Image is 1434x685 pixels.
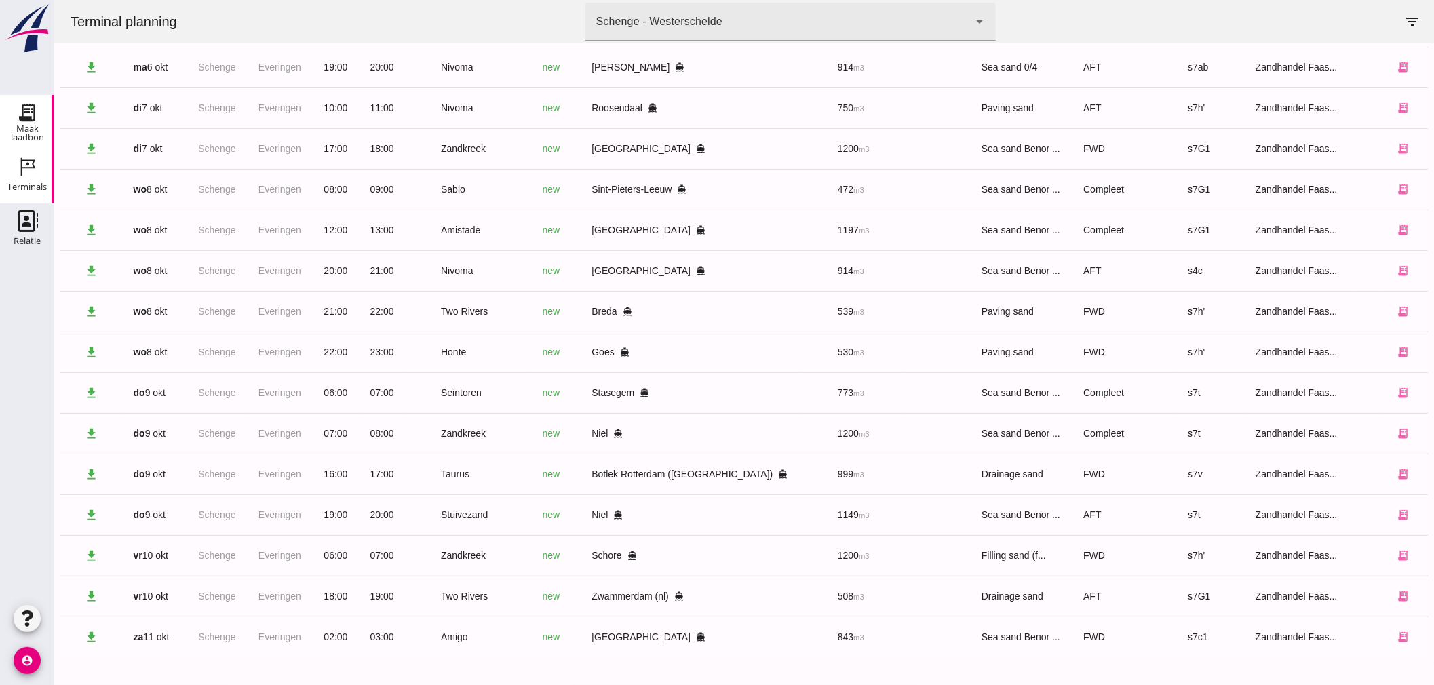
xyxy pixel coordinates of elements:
[30,60,44,75] i: download
[79,305,123,319] div: 8 okt
[537,142,737,156] div: [GEOGRAPHIC_DATA]
[79,143,88,154] strong: di
[1343,346,1355,358] i: receipt_long
[478,250,527,291] td: new
[1018,47,1123,87] td: AFT
[269,591,293,602] span: 18:00
[773,413,849,454] td: 1200
[1018,87,1123,128] td: AFT
[1018,576,1123,616] td: AFT
[30,467,44,482] i: download
[799,104,810,113] small: m3
[193,454,259,494] td: Everingen
[1190,87,1300,128] td: Zandhandel Faas...
[193,47,259,87] td: Everingen
[799,186,810,194] small: m3
[799,593,810,601] small: m3
[1123,250,1190,291] td: s4c
[30,101,44,115] i: download
[269,143,293,154] span: 17:00
[133,535,193,576] td: Schenge
[30,589,44,604] i: download
[79,550,88,561] strong: vr
[1123,332,1190,372] td: s7h'
[387,386,466,400] div: Seintoren
[30,223,44,237] i: download
[537,467,737,482] div: Botlek Rotterdam ([GEOGRAPHIC_DATA])
[133,372,193,413] td: Schenge
[133,47,193,87] td: Schenge
[537,589,737,604] div: Zwammerdam (nl)
[537,60,737,75] div: [PERSON_NAME]
[573,551,583,560] i: directions_boat
[79,223,123,237] div: 8 okt
[133,454,193,494] td: Schenge
[1123,616,1190,657] td: s7c1
[1123,454,1190,494] td: s7v
[193,494,259,535] td: Everingen
[387,467,466,482] div: Taurus
[79,386,123,400] div: 9 okt
[916,454,1018,494] td: Drainage sand
[1343,224,1355,236] i: receipt_long
[1343,509,1355,521] i: receipt_long
[1123,169,1190,210] td: s7G1
[133,291,193,332] td: Schenge
[799,267,810,275] small: m3
[537,223,737,237] div: [GEOGRAPHIC_DATA]
[79,469,91,480] strong: do
[1018,169,1123,210] td: Compleet
[269,306,293,317] span: 21:00
[773,291,849,332] td: 539
[316,591,340,602] span: 19:00
[79,631,90,642] strong: za
[773,372,849,413] td: 773
[560,510,569,520] i: directions_boat
[724,469,733,479] i: directions_boat
[193,210,259,250] td: Everingen
[316,428,340,439] span: 08:00
[1018,616,1123,657] td: FWD
[773,169,849,210] td: 472
[79,509,91,520] strong: do
[3,3,52,54] img: logo-small.a267ee39.svg
[478,535,527,576] td: new
[805,511,815,520] small: m3
[642,266,651,275] i: directions_boat
[560,429,569,438] i: directions_boat
[193,128,259,169] td: Everingen
[193,169,259,210] td: Everingen
[1018,291,1123,332] td: FWD
[387,589,466,604] div: Two Rivers
[773,128,849,169] td: 1200
[316,347,340,357] span: 23:00
[799,308,810,316] small: m3
[799,471,810,479] small: m3
[1190,210,1300,250] td: Zandhandel Faas...
[916,494,1018,535] td: Sea sand Benor ...
[478,576,527,616] td: new
[1018,332,1123,372] td: FWD
[387,264,466,278] div: Nivoma
[1190,372,1300,413] td: Zandhandel Faas...
[916,87,1018,128] td: Paving sand
[79,347,92,357] strong: wo
[269,347,293,357] span: 22:00
[478,454,527,494] td: new
[1018,372,1123,413] td: Compleet
[773,332,849,372] td: 530
[79,184,92,195] strong: wo
[387,508,466,522] div: Stuivezand
[316,265,340,276] span: 21:00
[799,633,810,642] small: m3
[133,128,193,169] td: Schenge
[542,14,668,30] div: Schenge - Westerschelde
[387,345,466,359] div: Honte
[30,386,44,400] i: download
[30,549,44,563] i: download
[478,291,527,332] td: new
[269,184,293,195] span: 08:00
[387,630,466,644] div: Amigo
[916,535,1018,576] td: Filling sand (f...
[478,87,527,128] td: new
